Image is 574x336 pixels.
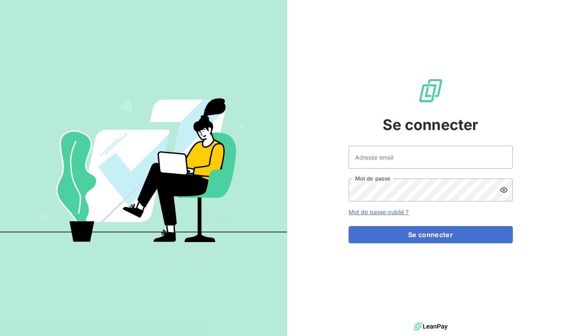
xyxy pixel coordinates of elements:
[414,320,448,333] img: logo
[349,208,409,215] a: Mot de passe oublié ?
[418,78,444,104] img: Logo LeanPay
[349,146,513,169] input: placeholder
[349,226,513,243] button: Se connecter
[383,114,479,136] span: Se connecter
